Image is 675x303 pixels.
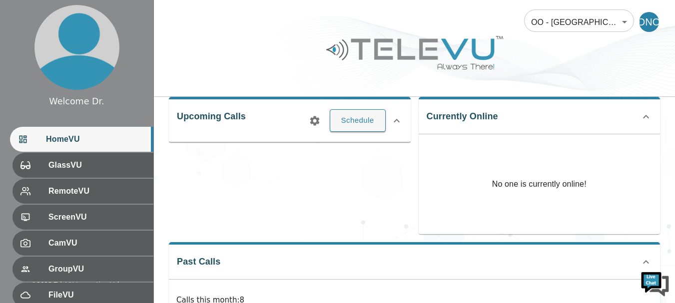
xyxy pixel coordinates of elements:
div: ScreenVU [12,205,153,230]
div: GroupVU [12,257,153,282]
img: profile.png [34,5,119,90]
span: HomeVU [46,133,145,145]
div: CamVU [12,231,153,256]
span: GlassVU [48,159,145,171]
span: ScreenVU [48,211,145,223]
span: We're online! [58,89,138,190]
span: FileVU [48,289,145,301]
div: GlassVU [12,153,153,178]
div: OO - [GEOGRAPHIC_DATA] - [PERSON_NAME] [524,8,634,36]
span: CamVU [48,237,145,249]
p: No one is currently online! [492,134,587,234]
div: DNO [639,12,659,32]
div: RemoteVU [12,179,153,204]
div: Chat with us now [52,52,168,65]
span: RemoteVU [48,185,145,197]
div: Minimize live chat window [164,5,188,29]
div: Welcome Dr. [49,95,104,108]
textarea: Type your message and hit 'Enter' [5,199,190,234]
img: Logo [325,32,505,73]
div: HomeVU [10,127,153,152]
img: Chat Widget [640,268,670,298]
span: GroupVU [48,263,145,275]
button: Schedule [330,109,386,131]
img: d_736959983_company_1615157101543_736959983 [17,46,42,71]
